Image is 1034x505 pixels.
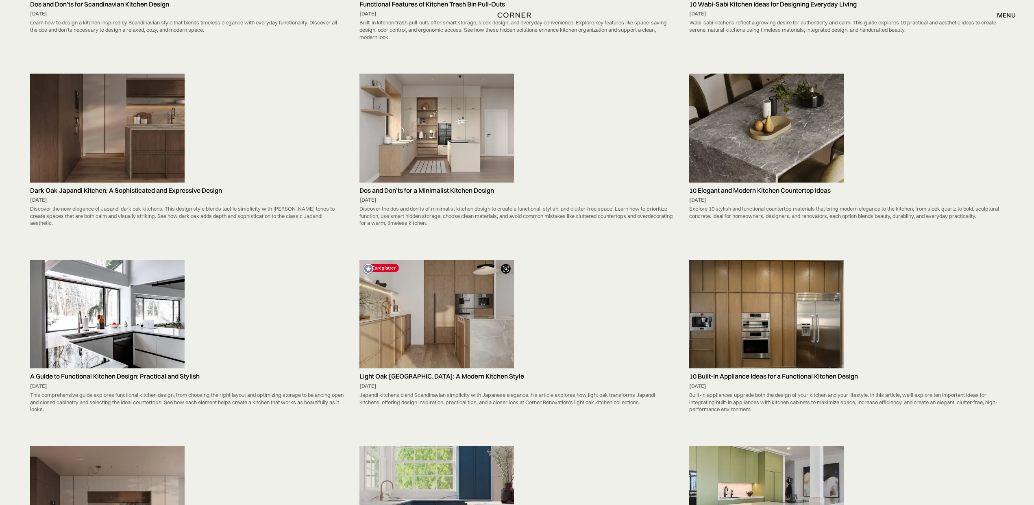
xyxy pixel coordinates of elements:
a: Light Oak [GEOGRAPHIC_DATA]: A Modern Kitchen Style[DATE]Japandi kitchens blend Scandinavian simp... [355,260,678,408]
div: [DATE] [359,196,674,204]
a: A Guide to Functional Kitchen Design: Practical and Stylish[DATE]This comprehensive guide explore... [26,260,349,415]
div: Japandi kitchens blend Scandinavian simplicity with Japanese elegance. his article explores how l... [359,390,674,408]
span: Enregistrer [364,264,399,272]
h5: A Guide to Functional Kitchen Design: Practical and Stylish [30,372,345,380]
div: [DATE] [359,383,674,390]
a: Dark Oak Japandi Kitchen: A Sophisticated and Expressive Design[DATE]Discover the new elegance of... [26,74,349,229]
a: home [479,10,555,20]
a: Dos and Don’ts for a Minimalist Kitchen Design[DATE]Discover the dos and don’ts of minimalist kit... [355,74,678,229]
h5: Dos and Don’ts for a Minimalist Kitchen Design [359,187,674,194]
a: 10 Elegant and Modern Kitchen Countertop Ideas[DATE]Explore 10 stylish and functional countertop ... [685,74,1008,222]
h5: 10 Elegant and Modern Kitchen Countertop Ideas [689,187,1004,194]
div: This comprehensive guide explores functional kitchen design, from choosing the right layout and o... [30,390,345,415]
h5: Dark Oak Japandi Kitchen: A Sophisticated and Expressive Design [30,187,345,194]
h5: 10 Built-In Appliance Ideas for a Functional Kitchen Design [689,372,1004,380]
div: [DATE] [689,196,1004,204]
div: menu [989,8,1016,22]
h5: Light Oak [GEOGRAPHIC_DATA]: A Modern Kitchen Style [359,372,674,380]
div: [DATE] [30,383,345,390]
div: Discover the new elegance of Japandi dark oak kitchens. This design style blends tactile simplici... [30,203,345,229]
div: Built-in appliances upgrade both the design of your kitchen and your lifestyle. In this article, ... [689,390,1004,415]
div: [DATE] [689,383,1004,390]
div: [DATE] [30,196,345,204]
a: 10 Built-In Appliance Ideas for a Functional Kitchen Design[DATE]Built-in appliances upgrade both... [685,260,1008,415]
div: Discover the dos and don’ts of minimalist kitchen design to create a functional, stylish, and clu... [359,203,674,229]
div: Explore 10 stylish and functional countertop materials that bring modern elegance to the kitchen,... [689,203,1004,222]
div: menu [997,12,1016,18]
